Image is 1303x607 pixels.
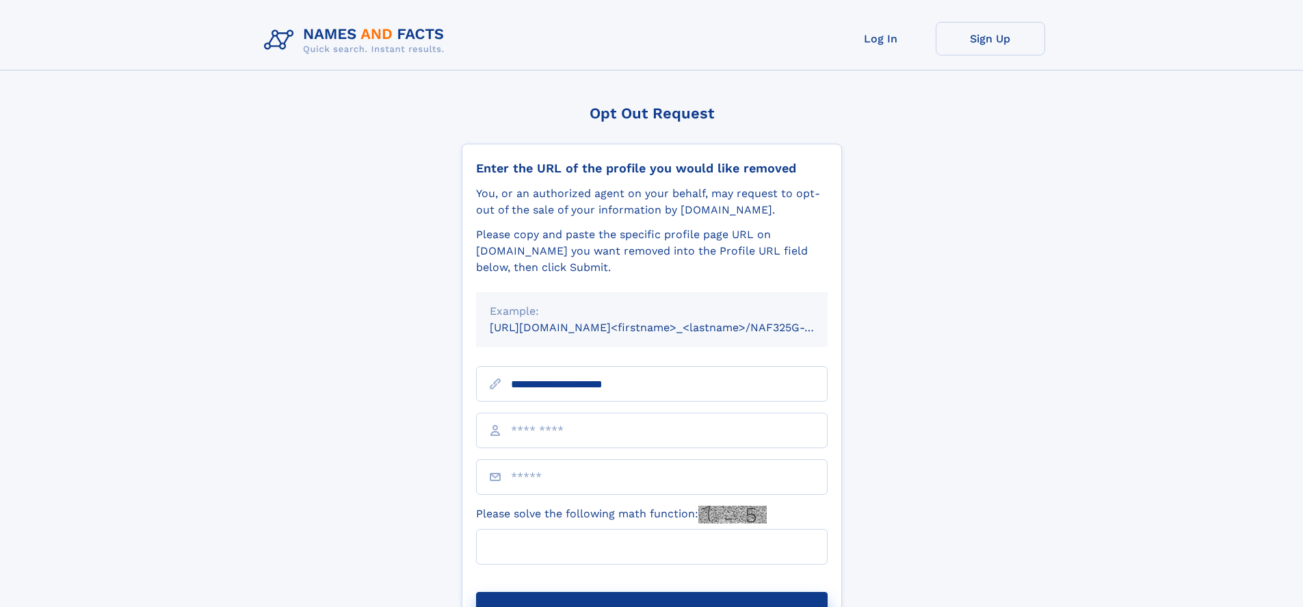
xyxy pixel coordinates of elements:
div: Opt Out Request [462,105,842,122]
a: Sign Up [936,22,1045,55]
a: Log In [826,22,936,55]
div: Please copy and paste the specific profile page URL on [DOMAIN_NAME] you want removed into the Pr... [476,227,828,276]
small: [URL][DOMAIN_NAME]<firstname>_<lastname>/NAF325G-xxxxxxxx [490,321,854,334]
label: Please solve the following math function: [476,506,767,524]
div: Example: [490,303,814,320]
div: Enter the URL of the profile you would like removed [476,161,828,176]
img: Logo Names and Facts [259,22,456,59]
div: You, or an authorized agent on your behalf, may request to opt-out of the sale of your informatio... [476,185,828,218]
